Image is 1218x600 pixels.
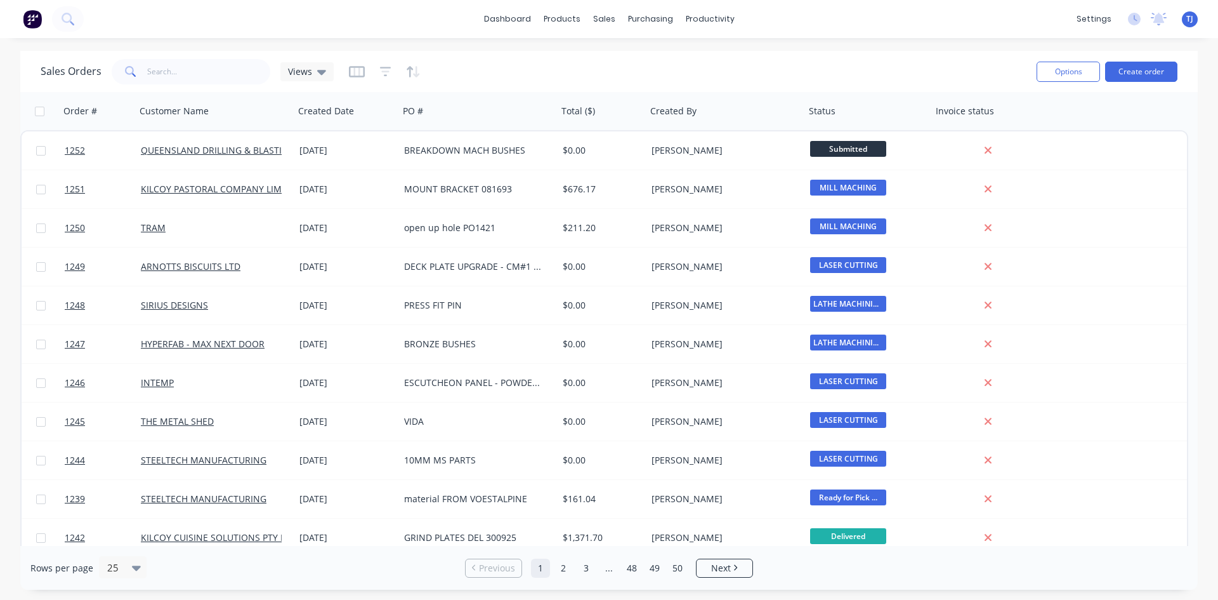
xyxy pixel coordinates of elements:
a: KILCOY PASTORAL COMPANY LIMITED [141,183,301,195]
a: 1245 [65,403,141,441]
a: HYPERFAB - MAX NEXT DOOR [141,338,265,350]
a: QUEENSLAND DRILLING & BLASTING SERVICES PTY LTD [141,144,373,156]
span: 1245 [65,415,85,428]
a: STEELTECH MANUFACTURING [141,493,266,505]
span: Submitted [810,141,886,157]
span: LASER CUTTING [810,257,886,273]
div: [DATE] [299,377,394,389]
div: [PERSON_NAME] [652,260,792,273]
div: $0.00 [563,299,638,312]
span: 1242 [65,531,85,544]
span: MILL MACHING [810,180,886,196]
a: 1248 [65,286,141,324]
a: Previous page [466,562,521,575]
span: TJ [1186,13,1193,25]
div: [PERSON_NAME] [652,144,792,157]
div: 10MM MS PARTS [404,454,545,467]
span: Delivered [810,528,886,544]
a: STEELTECH MANUFACTURING [141,454,266,466]
span: 1249 [65,260,85,273]
div: [PERSON_NAME] [652,183,792,196]
span: 1250 [65,222,85,234]
a: 1244 [65,441,141,479]
a: INTEMP [141,377,174,389]
div: open up hole PO1421 [404,222,545,234]
span: Views [288,65,312,78]
div: [DATE] [299,415,394,428]
span: 1248 [65,299,85,312]
div: purchasing [622,10,679,29]
div: [PERSON_NAME] [652,222,792,234]
span: 1239 [65,493,85,505]
div: $161.04 [563,493,638,505]
div: [PERSON_NAME] [652,415,792,428]
span: LASER CUTTING [810,451,886,467]
a: TRAM [141,222,166,234]
div: [PERSON_NAME] [652,377,792,389]
button: Create order [1105,62,1177,82]
div: settings [1070,10,1118,29]
span: Ready for Pick ... [810,490,886,505]
a: dashboard [478,10,537,29]
div: DECK PLATE UPGRADE - CM#1 REJECT [404,260,545,273]
div: [DATE] [299,454,394,467]
div: [PERSON_NAME] [652,493,792,505]
div: Customer Name [140,105,209,117]
div: [DATE] [299,144,394,157]
div: BREAKDOWN MACH BUSHES [404,144,545,157]
div: BRONZE BUSHES [404,338,545,350]
div: Total ($) [561,105,595,117]
div: Created By [650,105,697,117]
input: Search... [147,59,271,84]
a: 1252 [65,131,141,170]
a: Next page [697,562,752,575]
div: $0.00 [563,260,638,273]
div: productivity [679,10,741,29]
span: LASER CUTTING [810,373,886,389]
div: [DATE] [299,531,394,544]
a: Page 1 is your current page [531,559,550,578]
div: [DATE] [299,299,394,312]
span: LATHE MACHINING [810,335,886,350]
div: [DATE] [299,260,394,273]
span: 1247 [65,338,85,350]
a: ARNOTTS BISCUITS LTD [141,260,240,272]
div: $0.00 [563,454,638,467]
button: Options [1037,62,1100,82]
div: Order # [63,105,97,117]
div: Created Date [298,105,354,117]
span: 1252 [65,144,85,157]
div: PRESS FIT PIN [404,299,545,312]
div: [DATE] [299,222,394,234]
h1: Sales Orders [41,65,101,77]
div: products [537,10,587,29]
div: material FROM VOESTALPINE [404,493,545,505]
div: $1,371.70 [563,531,638,544]
a: 1247 [65,325,141,363]
span: 1246 [65,377,85,389]
a: 1242 [65,519,141,557]
span: LATHE MACHINING [810,296,886,312]
span: MILL MACHING [810,218,886,234]
a: THE METAL SHED [141,415,214,427]
div: sales [587,10,622,29]
a: 1249 [65,248,141,286]
div: [DATE] [299,493,394,505]
div: [PERSON_NAME] [652,531,792,544]
span: LASER CUTTING [810,412,886,428]
div: $211.20 [563,222,638,234]
a: Page 49 [645,559,664,578]
div: $0.00 [563,377,638,389]
span: Next [711,562,731,575]
span: Rows per page [30,562,93,575]
div: [DATE] [299,183,394,196]
div: [DATE] [299,338,394,350]
div: GRIND PLATES DEL 300925 [404,531,545,544]
span: Previous [479,562,515,575]
a: Page 50 [668,559,687,578]
span: 1251 [65,183,85,196]
div: [PERSON_NAME] [652,338,792,350]
a: Page 3 [577,559,596,578]
div: [PERSON_NAME] [652,299,792,312]
span: 1244 [65,454,85,467]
